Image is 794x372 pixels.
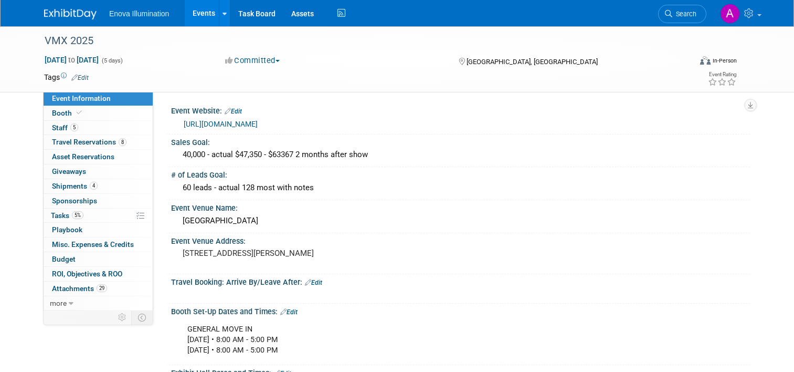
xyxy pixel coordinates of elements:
a: Shipments4 [44,179,153,193]
span: 5 [70,123,78,131]
a: ROI, Objectives & ROO [44,267,153,281]
a: Staff5 [44,121,153,135]
span: Enova Illumination [109,9,169,18]
div: 60 leads - actual 128 most with notes [179,180,742,196]
div: Event Website: [171,103,750,117]
div: # of Leads Goal: [171,167,750,180]
a: [URL][DOMAIN_NAME] [184,120,258,128]
a: Edit [280,308,298,316]
span: Shipments [52,182,98,190]
span: to [67,56,77,64]
a: Edit [225,108,242,115]
span: Event Information [52,94,111,102]
a: Attachments29 [44,282,153,296]
span: Misc. Expenses & Credits [52,240,134,249]
a: Tasks5% [44,209,153,223]
span: more [50,299,67,307]
span: Booth [52,109,84,117]
span: Tasks [51,211,83,220]
span: (5 days) [101,57,123,64]
span: 4 [90,182,98,190]
a: Event Information [44,91,153,106]
span: Giveaways [52,167,86,175]
span: [DATE] [DATE] [44,55,99,65]
button: Committed [221,55,284,66]
div: VMX 2025 [41,32,678,50]
span: Sponsorships [52,197,97,205]
span: 5% [72,211,83,219]
td: Toggle Event Tabs [132,311,153,324]
span: Travel Reservations [52,138,126,146]
a: Travel Reservations8 [44,135,153,149]
img: Format-Inperson.png [700,56,711,65]
a: Search [658,5,706,23]
span: Playbook [52,225,82,234]
span: [GEOGRAPHIC_DATA], [GEOGRAPHIC_DATA] [467,58,598,66]
div: In-Person [712,57,737,65]
pre: [STREET_ADDRESS][PERSON_NAME] [183,249,401,258]
a: Misc. Expenses & Credits [44,237,153,252]
a: Booth [44,106,153,120]
div: Event Format [634,55,737,70]
span: 29 [97,284,107,292]
div: Booth Set-Up Dates and Times: [171,304,750,317]
div: GENERAL MOVE IN [DATE] • 8:00 AM - 5:00 PM [DATE] • 8:00 AM - 5:00 PM [180,319,638,361]
span: Search [672,10,696,18]
a: more [44,296,153,311]
a: Edit [305,279,322,286]
img: ExhibitDay [44,9,97,19]
div: Sales Goal: [171,135,750,148]
span: 8 [119,138,126,146]
a: Giveaways [44,164,153,179]
div: Event Venue Name: [171,200,750,213]
span: ROI, Objectives & ROO [52,270,122,278]
div: [GEOGRAPHIC_DATA] [179,213,742,229]
span: Staff [52,123,78,132]
div: Travel Booking: Arrive By/Leave After: [171,274,750,288]
a: Sponsorships [44,194,153,208]
span: Budget [52,255,76,263]
div: Event Rating [708,72,736,77]
i: Booth reservation complete [77,110,82,116]
td: Tags [44,72,89,82]
img: Andrea Miller [720,4,740,24]
span: Attachments [52,284,107,293]
div: Event Venue Address: [171,233,750,246]
div: 40,000 - actual $47,350 - $63367 2 months after show [179,147,742,163]
a: Budget [44,252,153,266]
a: Edit [71,74,89,81]
td: Personalize Event Tab Strip [113,311,132,324]
a: Asset Reservations [44,150,153,164]
a: Playbook [44,223,153,237]
span: Asset Reservations [52,152,114,161]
